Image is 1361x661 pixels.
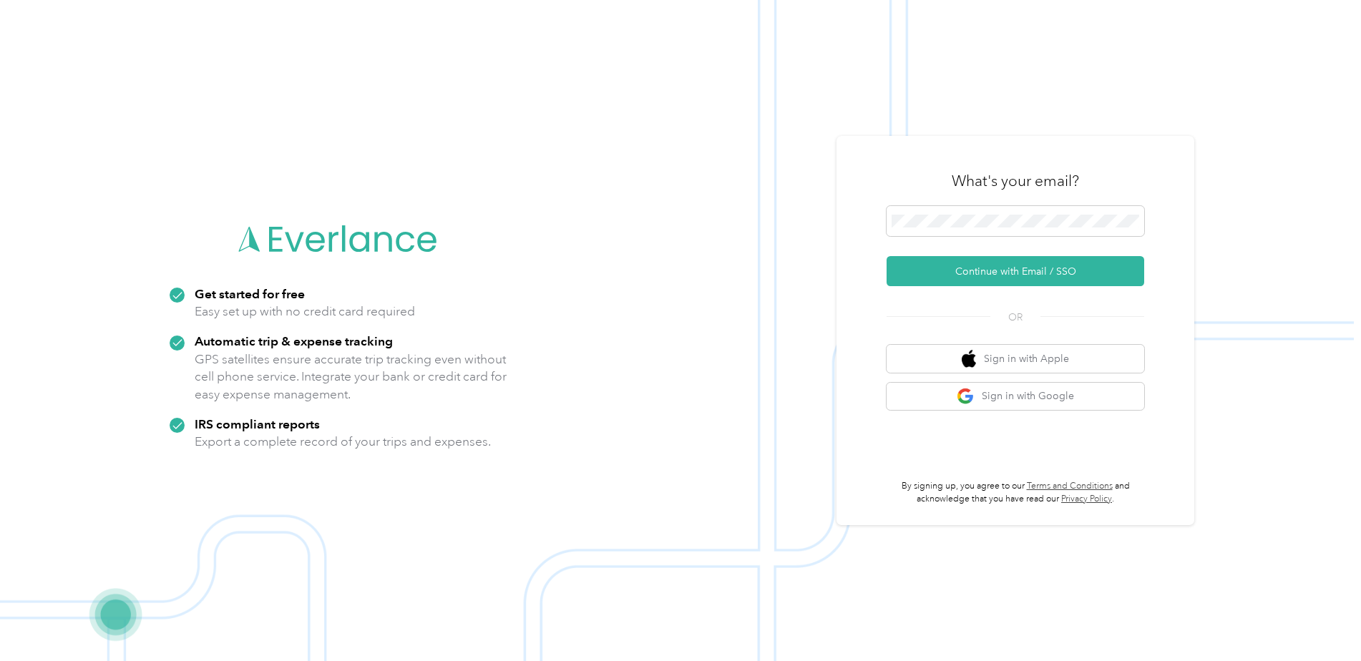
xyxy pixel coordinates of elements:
[1281,581,1361,661] iframe: Everlance-gr Chat Button Frame
[962,350,976,368] img: apple logo
[952,171,1079,191] h3: What's your email?
[887,345,1144,373] button: apple logoSign in with Apple
[990,310,1040,325] span: OR
[887,480,1144,505] p: By signing up, you agree to our and acknowledge that you have read our .
[195,351,507,403] p: GPS satellites ensure accurate trip tracking even without cell phone service. Integrate your bank...
[1027,481,1113,491] a: Terms and Conditions
[195,286,305,301] strong: Get started for free
[1061,494,1112,504] a: Privacy Policy
[887,256,1144,286] button: Continue with Email / SSO
[195,333,393,348] strong: Automatic trip & expense tracking
[195,416,320,431] strong: IRS compliant reports
[887,383,1144,411] button: google logoSign in with Google
[195,303,415,320] p: Easy set up with no credit card required
[195,433,491,451] p: Export a complete record of your trips and expenses.
[957,388,975,406] img: google logo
